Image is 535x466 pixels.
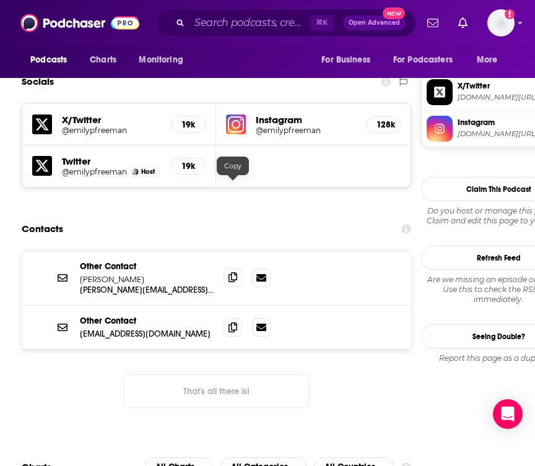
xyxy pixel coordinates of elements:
[487,9,515,37] img: User Profile
[343,15,406,30] button: Open AdvancedNew
[80,261,214,272] p: Other Contact
[310,15,333,31] span: ⌘ K
[226,114,246,134] img: iconImage
[132,168,139,175] img: Emily P. Freeman
[349,20,400,26] span: Open Advanced
[20,11,139,35] img: Podchaser - Follow, Share and Rate Podcasts
[123,374,309,408] button: Nothing here.
[376,119,390,130] h5: 128k
[22,70,54,93] h2: Socials
[383,7,405,19] span: New
[30,51,67,69] span: Podcasts
[22,48,83,72] button: open menu
[22,217,63,241] h2: Contacts
[422,12,443,33] a: Show notifications dropdown
[80,274,214,285] p: [PERSON_NAME]
[321,51,370,69] span: For Business
[256,114,355,126] h5: Instagram
[80,329,214,339] p: [EMAIL_ADDRESS][DOMAIN_NAME]
[487,9,515,37] span: Logged in as sschroeder
[453,12,472,33] a: Show notifications dropdown
[256,126,345,135] h5: @emilypfreeman
[90,51,116,69] span: Charts
[505,9,515,19] svg: Add a profile image
[155,9,416,37] div: Search podcasts, credits, & more...
[181,119,195,130] h5: 19k
[487,9,515,37] button: Show profile menu
[141,168,155,176] span: Host
[62,114,161,126] h5: X/Twitter
[256,126,355,135] a: @emilypfreeman
[82,48,124,72] a: Charts
[181,161,195,171] h5: 19k
[477,51,498,69] span: More
[385,48,471,72] button: open menu
[62,126,161,135] a: @emilypfreeman
[62,167,127,176] a: @emilypfreeman
[313,48,386,72] button: open menu
[217,157,249,175] div: Copy
[468,48,513,72] button: open menu
[80,285,214,295] p: [PERSON_NAME][EMAIL_ADDRESS][DOMAIN_NAME]
[189,13,310,33] input: Search podcasts, credits, & more...
[80,316,214,326] p: Other Contact
[393,51,453,69] span: For Podcasters
[493,399,523,429] div: Open Intercom Messenger
[139,51,183,69] span: Monitoring
[130,48,199,72] button: open menu
[62,126,151,135] h5: @emilypfreeman
[62,155,161,167] h5: Twitter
